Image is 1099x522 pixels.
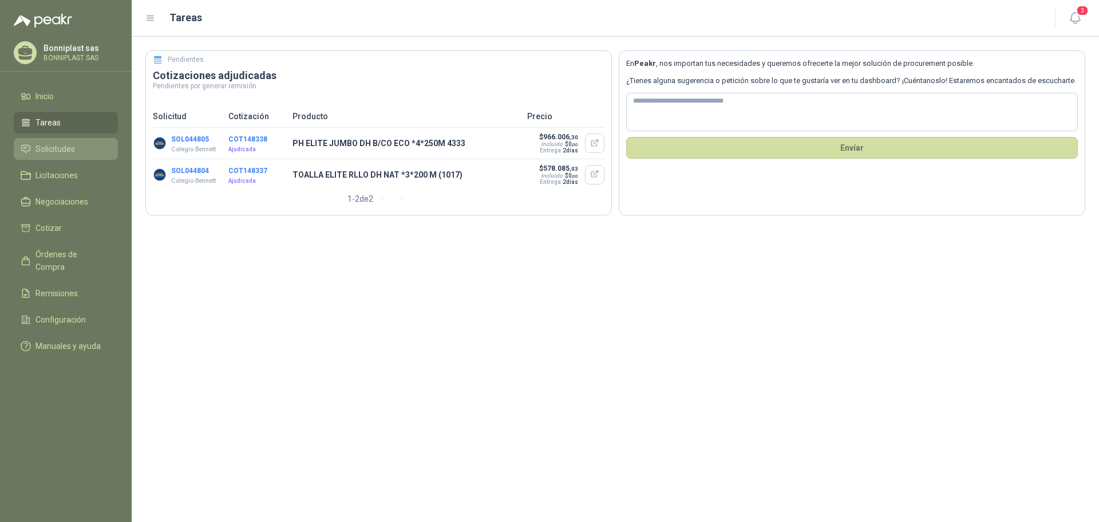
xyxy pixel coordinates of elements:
p: En , nos importan tus necesidades y queremos ofrecerte la mejor solución de procurement posible. [626,58,1078,69]
p: Ajudicada [228,145,286,154]
p: Bonniplast sas [44,44,115,52]
a: Órdenes de Compra [14,244,118,278]
button: SOL044804 [171,167,209,175]
p: Precio [527,110,604,123]
a: Tareas [14,112,118,134]
p: $ [539,164,578,172]
p: $ [539,133,578,141]
button: COT148337 [228,167,267,175]
p: Entrega: [539,179,578,185]
span: Negociaciones [35,195,88,208]
img: Logo peakr [14,14,72,28]
img: Company Logo [153,136,167,150]
span: Remisiones [35,287,78,300]
p: Ajudicada [228,176,286,186]
p: TOALLA ELITE RLLO DH NAT *3*200 M (1017) [292,168,520,181]
span: 0 [568,141,578,147]
span: ,00 [572,142,578,147]
div: Incluido [541,172,563,179]
span: 2 días [563,147,578,154]
span: Licitaciones [35,169,78,182]
div: 1 - 2 de 2 [347,190,410,208]
span: 2 días [563,179,578,185]
span: Solicitudes [35,143,75,155]
a: Manuales y ayuda [14,335,118,357]
p: PH ELITE JUMBO DH B/CO ECO *4*250M 4333 [292,137,520,150]
span: ,00 [572,174,578,179]
span: 3 [1076,5,1089,16]
span: $ [565,172,578,179]
span: Tareas [35,116,61,129]
span: 0 [568,172,578,179]
p: Entrega: [539,147,578,154]
p: Pendientes por generar remisión [153,83,604,89]
p: Solicitud [153,110,222,123]
p: Producto [292,110,520,123]
span: 578.085 [543,164,578,172]
p: Cotización [228,110,286,123]
span: Cotizar [35,222,62,234]
button: 3 [1065,8,1085,29]
span: ,30 [570,134,578,140]
a: Licitaciones [14,164,118,186]
div: Incluido [541,141,563,147]
span: Configuración [35,313,86,326]
h1: Tareas [169,10,202,26]
a: Configuración [14,309,118,331]
img: Company Logo [153,168,167,182]
a: Inicio [14,85,118,107]
a: Negociaciones [14,191,118,213]
p: Colegio Bennett [171,145,216,154]
h3: Cotizaciones adjudicadas [153,69,604,83]
a: Cotizar [14,217,118,239]
span: Inicio [35,90,54,103]
span: $ [565,141,578,147]
p: ¿Tienes alguna sugerencia o petición sobre lo que te gustaría ver en tu dashboard? ¡Cuéntanoslo! ... [626,75,1078,87]
span: Órdenes de Compra [35,248,107,273]
span: Manuales y ayuda [35,340,101,352]
button: SOL044805 [171,135,209,143]
span: ,03 [570,166,578,172]
p: Colegio Bennett [171,176,216,186]
span: 966.006 [543,133,578,141]
button: COT148338 [228,135,267,143]
a: Remisiones [14,282,118,304]
p: BONNIPLAST SAS [44,54,115,61]
b: Peakr [634,59,656,68]
button: Envíar [626,137,1078,159]
h5: Pendientes [168,54,204,65]
a: Solicitudes [14,138,118,160]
